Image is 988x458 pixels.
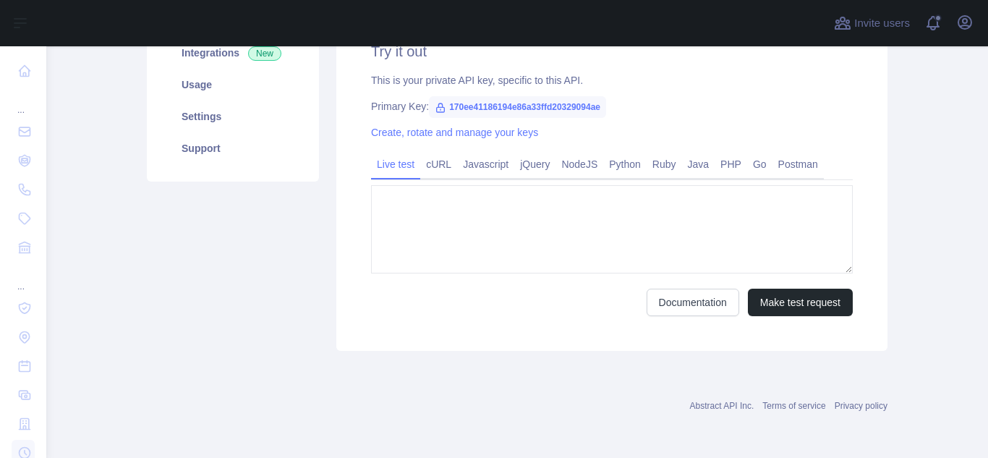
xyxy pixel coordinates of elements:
[748,289,853,316] button: Make test request
[371,127,538,138] a: Create, rotate and manage your keys
[854,15,910,32] span: Invite users
[603,153,647,176] a: Python
[835,401,887,411] a: Privacy policy
[457,153,514,176] a: Javascript
[555,153,603,176] a: NodeJS
[715,153,747,176] a: PHP
[248,46,281,61] span: New
[164,69,302,101] a: Usage
[682,153,715,176] a: Java
[831,12,913,35] button: Invite users
[164,132,302,164] a: Support
[690,401,754,411] a: Abstract API Inc.
[647,289,739,316] a: Documentation
[762,401,825,411] a: Terms of service
[164,101,302,132] a: Settings
[371,153,420,176] a: Live test
[420,153,457,176] a: cURL
[371,41,853,62] h2: Try it out
[772,153,824,176] a: Postman
[514,153,555,176] a: jQuery
[371,73,853,88] div: This is your private API key, specific to this API.
[12,87,35,116] div: ...
[371,99,853,114] div: Primary Key:
[164,37,302,69] a: Integrations New
[647,153,682,176] a: Ruby
[429,96,606,118] span: 170ee41186194e86a33ffd20329094ae
[12,263,35,292] div: ...
[747,153,772,176] a: Go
